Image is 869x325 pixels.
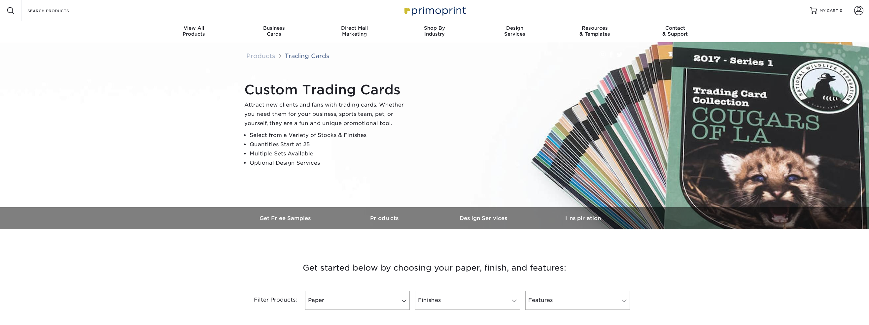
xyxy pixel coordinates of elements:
[246,52,275,59] a: Products
[555,25,635,31] span: Resources
[236,215,335,221] h3: Get Free Samples
[314,25,395,37] div: Marketing
[434,215,534,221] h3: Design Services
[285,52,330,59] a: Trading Cards
[314,21,395,42] a: Direct MailMarketing
[241,253,628,283] h3: Get started below by choosing your paper, finish, and features:
[395,25,475,37] div: Industry
[236,291,302,310] div: Filter Products:
[234,25,314,37] div: Cards
[840,8,843,13] span: 0
[635,25,715,37] div: & Support
[234,21,314,42] a: BusinessCards
[534,215,633,221] h3: Inspiration
[250,158,409,168] li: Optional Design Services
[250,140,409,149] li: Quantities Start at 25
[154,25,234,37] div: Products
[244,82,409,98] h1: Custom Trading Cards
[415,291,520,310] a: Finishes
[27,7,91,15] input: SEARCH PRODUCTS.....
[401,3,468,17] img: Primoprint
[555,25,635,37] div: & Templates
[154,21,234,42] a: View AllProducts
[250,149,409,158] li: Multiple Sets Available
[635,21,715,42] a: Contact& Support
[305,291,410,310] a: Paper
[154,25,234,31] span: View All
[525,291,630,310] a: Features
[335,207,434,229] a: Products
[250,131,409,140] li: Select from a Variety of Stocks & Finishes
[635,25,715,31] span: Contact
[555,21,635,42] a: Resources& Templates
[434,207,534,229] a: Design Services
[395,25,475,31] span: Shop By
[236,207,335,229] a: Get Free Samples
[534,207,633,229] a: Inspiration
[474,25,555,37] div: Services
[335,215,434,221] h3: Products
[474,25,555,31] span: Design
[234,25,314,31] span: Business
[244,100,409,128] p: Attract new clients and fans with trading cards. Whether you need them for your business, sports ...
[395,21,475,42] a: Shop ByIndustry
[819,8,838,14] span: MY CART
[314,25,395,31] span: Direct Mail
[474,21,555,42] a: DesignServices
